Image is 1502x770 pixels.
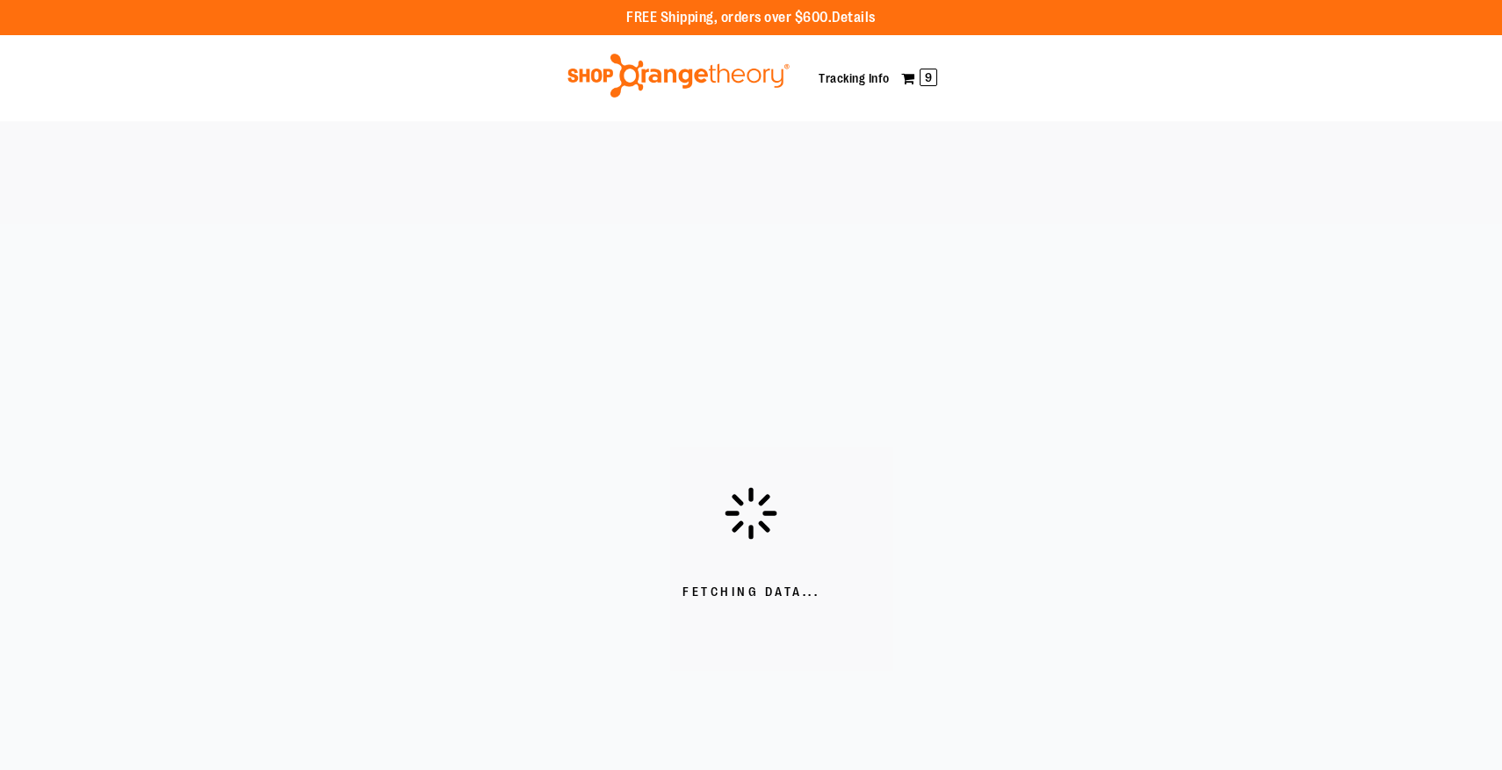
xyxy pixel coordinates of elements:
[565,54,792,98] img: Shop Orangetheory
[682,584,820,601] span: Fetching Data...
[920,69,937,86] span: 9
[819,71,890,85] a: Tracking Info
[832,10,876,25] a: Details
[626,8,876,28] p: FREE Shipping, orders over $600.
